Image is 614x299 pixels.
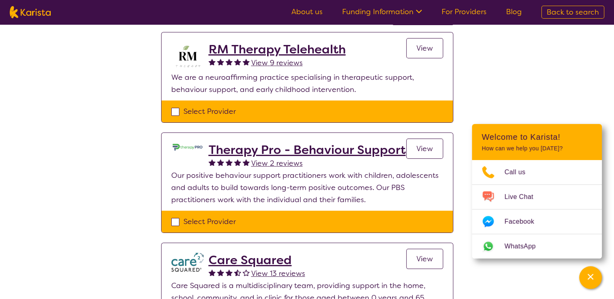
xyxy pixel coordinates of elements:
img: fullstar [226,58,233,65]
h2: Welcome to Karista! [482,132,592,142]
ul: Choose channel [472,160,602,258]
span: Call us [504,166,535,178]
img: fullstar [217,58,224,65]
a: View 9 reviews [251,57,303,69]
span: WhatsApp [504,240,545,252]
span: View 9 reviews [251,58,303,68]
a: View [406,38,443,58]
a: About us [291,7,323,17]
img: fullstar [234,159,241,166]
img: fullstar [226,269,233,276]
span: View 2 reviews [251,158,303,168]
span: View [416,144,433,154]
div: Channel Menu [472,124,602,258]
span: Live Chat [504,191,543,203]
a: View 13 reviews [251,267,305,280]
span: Facebook [504,216,544,228]
p: Our positive behaviour support practitioners work with children, adolescents and adults to build ... [171,169,443,206]
img: fullstar [209,58,215,65]
img: Karista logo [10,6,51,18]
span: Back to search [547,7,599,17]
a: RM Therapy Telehealth [209,42,346,57]
img: fullstar [226,159,233,166]
a: Blog [506,7,522,17]
a: Back to search [541,6,604,19]
p: How can we help you [DATE]? [482,145,592,152]
a: Web link opens in a new tab. [472,234,602,258]
a: View [406,139,443,159]
img: fullstar [209,159,215,166]
img: fullstar [217,159,224,166]
button: Channel Menu [579,266,602,289]
span: View 13 reviews [251,269,305,278]
a: View [406,249,443,269]
span: View [416,43,433,53]
img: fullstar [243,159,250,166]
a: For Providers [442,7,487,17]
a: Therapy Pro - Behaviour Support [209,143,406,157]
img: emptystar [243,269,250,276]
a: View 2 reviews [251,157,303,169]
p: We are a neuroaffirming practice specialising in therapeutic support, behaviour support, and earl... [171,71,443,96]
img: fullstar [217,269,224,276]
img: jttgg6svmq52q30bnse1.jpg [171,143,204,152]
img: fullstar [234,58,241,65]
img: fullstar [209,269,215,276]
img: halfstar [234,269,241,276]
img: b3hjthhf71fnbidirs13.png [171,42,204,71]
a: Funding Information [342,7,422,17]
a: Care Squared [209,253,305,267]
img: fullstar [243,58,250,65]
img: watfhvlxxexrmzu5ckj6.png [171,253,204,272]
span: View [416,254,433,264]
